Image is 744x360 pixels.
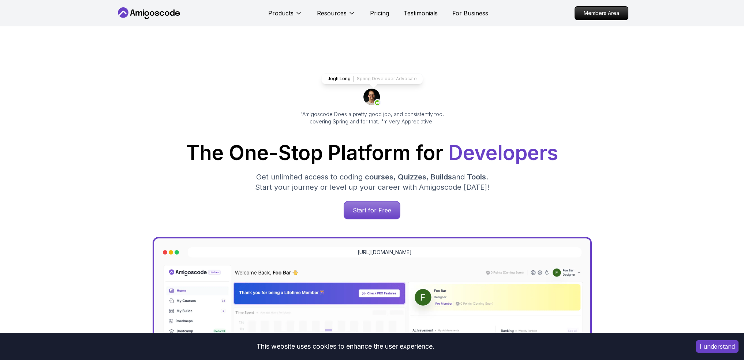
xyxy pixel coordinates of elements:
p: Jogh Long [328,76,351,82]
a: Pricing [370,9,389,18]
button: Accept cookies [696,340,739,353]
span: courses [365,172,393,181]
button: Products [268,9,302,23]
a: Testimonials [404,9,438,18]
div: This website uses cookies to enhance the user experience. [5,338,685,355]
a: Start for Free [344,201,400,219]
a: [URL][DOMAIN_NAME] [358,249,412,256]
p: Products [268,9,294,18]
p: Get unlimited access to coding , , and . Start your journey or level up your career with Amigosco... [249,172,495,192]
img: josh long [363,89,381,106]
p: Members Area [575,7,628,20]
p: "Amigoscode Does a pretty good job, and consistently too, covering Spring and for that, I'm very ... [290,111,454,125]
button: Resources [317,9,355,23]
p: Spring Developer Advocate [357,76,417,82]
span: Quizzes [398,172,426,181]
h1: The One-Stop Platform for [122,143,623,163]
p: Start for Free [344,201,400,219]
p: Resources [317,9,347,18]
a: Members Area [575,6,628,20]
span: Builds [431,172,452,181]
a: For Business [452,9,488,18]
span: Developers [448,141,558,165]
span: Tools [467,172,486,181]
